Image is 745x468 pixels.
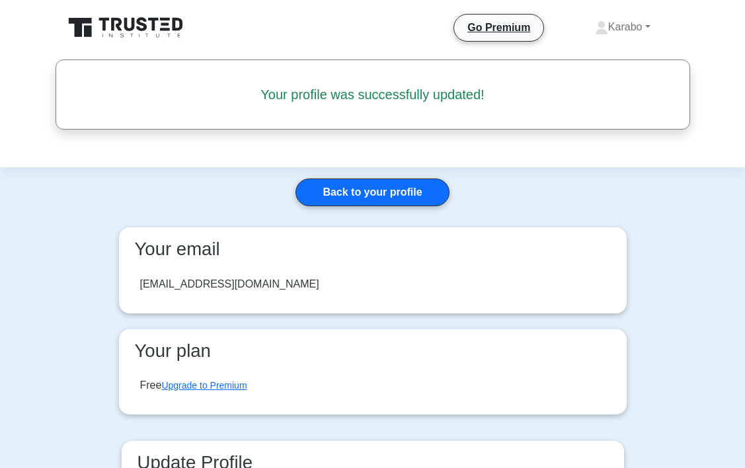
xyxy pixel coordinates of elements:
a: Back to your profile [295,178,449,206]
a: Go Premium [459,19,538,36]
a: Upgrade to Premium [161,380,247,391]
h3: Your plan [130,340,616,362]
h5: Your profile was successfully updated! [85,87,660,102]
h3: Your email [130,238,616,260]
a: Karabo [563,14,682,40]
div: Free [140,377,247,393]
div: [EMAIL_ADDRESS][DOMAIN_NAME] [140,276,319,292]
